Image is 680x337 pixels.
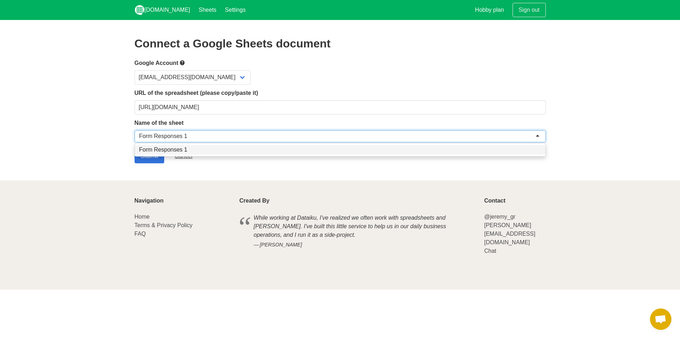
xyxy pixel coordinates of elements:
[135,89,546,97] label: URL of the spreadsheet (please copy/paste it)
[135,100,546,114] input: Should start with https://docs.google.com/spreadsheets/d/
[484,248,496,254] a: Chat
[135,231,146,237] a: FAQ
[513,3,546,17] a: Sign out
[135,149,165,163] input: Submit
[139,133,187,140] div: Form Responses 1
[484,222,535,245] a: [PERSON_NAME][EMAIL_ADDRESS][DOMAIN_NAME]
[484,214,515,220] a: @jeremy_gr
[240,198,476,204] p: Created By
[484,198,545,204] p: Contact
[135,214,150,220] a: Home
[254,241,462,249] cite: [PERSON_NAME]
[135,145,545,154] div: Form Responses 1
[135,5,145,15] img: logo_v2_white.png
[135,37,546,50] h2: Connect a Google Sheets document
[135,198,231,204] p: Navigation
[650,308,671,330] div: Open chat
[135,58,546,67] label: Google Account
[135,119,546,127] label: Name of the sheet
[240,213,476,250] blockquote: While working at Dataiku, I've realized we often work with spreadsheets and [PERSON_NAME]. I've b...
[135,222,193,228] a: Terms & Privacy Policy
